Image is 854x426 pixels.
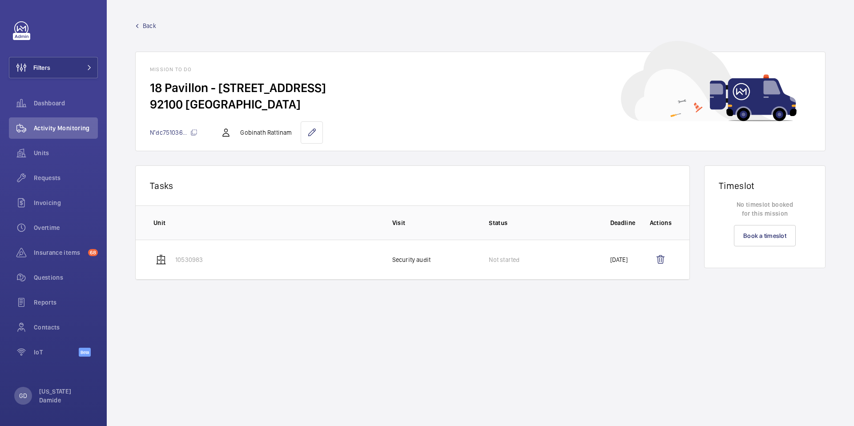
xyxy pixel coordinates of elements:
[610,255,628,264] p: [DATE]
[150,129,197,136] span: N°dc751036...
[156,254,166,265] img: elevator.svg
[34,124,98,133] span: Activity Monitoring
[34,173,98,182] span: Requests
[34,223,98,232] span: Overtime
[143,21,156,30] span: Back
[34,348,79,357] span: IoT
[34,273,98,282] span: Questions
[153,218,378,227] p: Unit
[150,180,675,191] p: Tasks
[610,218,636,227] p: Deadline
[150,80,811,96] h2: 18 Pavillon - [STREET_ADDRESS]
[88,249,98,256] span: 68
[650,218,672,227] p: Actions
[150,66,811,72] h1: Mission to do
[175,255,203,264] p: 10530983
[621,41,797,121] img: car delivery
[734,225,796,246] a: Book a timeslot
[392,218,475,227] p: Visit
[34,248,85,257] span: Insurance items
[489,255,520,264] p: Not started
[392,255,431,264] p: Security audit
[33,63,50,72] span: Filters
[19,391,27,400] p: GD
[34,298,98,307] span: Reports
[719,200,811,218] p: No timeslot booked for this mission
[9,57,98,78] button: Filters
[34,149,98,157] span: Units
[489,218,596,227] p: Status
[79,348,91,357] span: Beta
[39,387,93,405] p: [US_STATE] Damide
[34,323,98,332] span: Contacts
[719,180,811,191] h1: Timeslot
[240,128,292,137] p: Gobinath Rattinam
[150,96,811,113] h2: 92100 [GEOGRAPHIC_DATA]
[34,198,98,207] span: Invoicing
[34,99,98,108] span: Dashboard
